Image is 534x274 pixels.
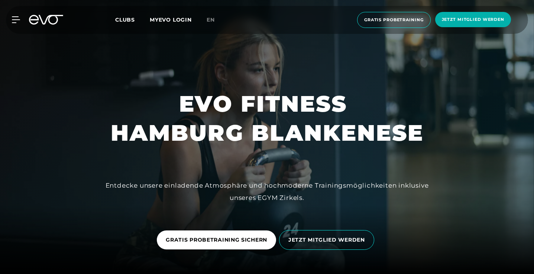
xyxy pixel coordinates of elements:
a: Gratis Probetraining [355,12,433,28]
a: Jetzt Mitglied werden [433,12,513,28]
a: Clubs [115,16,150,23]
span: JETZT MITGLIED WERDEN [288,236,365,244]
a: en [207,16,224,24]
span: en [207,16,215,23]
span: Gratis Probetraining [364,17,424,23]
a: GRATIS PROBETRAINING SICHERN [157,225,279,255]
span: GRATIS PROBETRAINING SICHERN [166,236,267,244]
a: JETZT MITGLIED WERDEN [279,224,377,255]
a: MYEVO LOGIN [150,16,192,23]
span: Clubs [115,16,135,23]
div: Entdecke unsere einladende Atmosphäre und hochmoderne Trainingsmöglichkeiten inklusive unseres EG... [100,179,434,204]
h1: EVO FITNESS HAMBURG BLANKENESE [111,89,424,147]
span: Jetzt Mitglied werden [442,16,504,23]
